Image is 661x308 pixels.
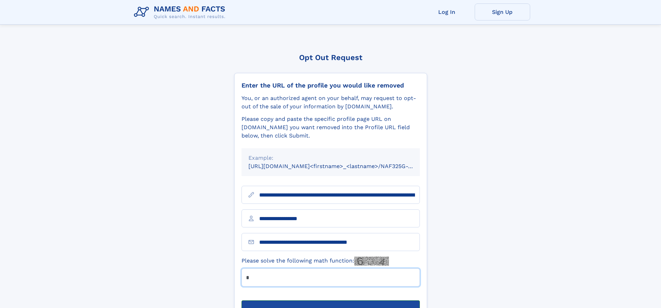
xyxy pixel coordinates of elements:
[475,3,530,20] a: Sign Up
[248,163,433,169] small: [URL][DOMAIN_NAME]<firstname>_<lastname>/NAF325G-xxxxxxxx
[248,154,413,162] div: Example:
[241,94,420,111] div: You, or an authorized agent on your behalf, may request to opt-out of the sale of your informatio...
[241,257,389,266] label: Please solve the following math function:
[241,115,420,140] div: Please copy and paste the specific profile page URL on [DOMAIN_NAME] you want removed into the Pr...
[234,53,427,62] div: Opt Out Request
[131,3,231,22] img: Logo Names and Facts
[241,82,420,89] div: Enter the URL of the profile you would like removed
[419,3,475,20] a: Log In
